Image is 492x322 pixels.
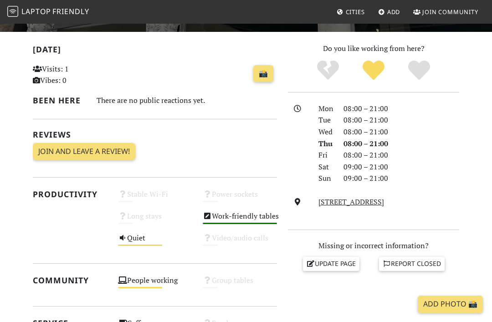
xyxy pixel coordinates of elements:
div: Tue [313,114,338,126]
p: Do you like working from here? [288,43,459,55]
span: Add [387,8,400,16]
div: No [305,59,351,82]
a: Add Photo 📸 [418,296,483,313]
div: 08:00 – 21:00 [338,138,465,150]
a: Join and leave a review! [33,143,135,160]
div: Mon [313,103,338,115]
h2: [DATE] [33,45,277,58]
a: Update page [303,257,359,271]
div: Yes [351,59,396,82]
span: Cities [346,8,365,16]
h2: Reviews [33,130,277,139]
div: People working [113,274,198,296]
a: Report closed [379,257,445,271]
h2: Productivity [33,189,107,199]
div: Group tables [197,274,282,296]
div: 09:00 – 21:00 [338,161,465,173]
span: Laptop [21,6,51,16]
div: Long stays [113,210,198,231]
a: Cities [333,4,369,20]
p: Missing or incorrect information? [288,240,459,252]
a: LaptopFriendly LaptopFriendly [7,4,89,20]
div: Sat [313,161,338,173]
div: 08:00 – 21:00 [338,103,465,115]
a: Join Community [410,4,482,20]
div: Fri [313,149,338,161]
p: Visits: 1 Vibes: 0 [33,63,107,87]
a: 📸 [253,65,273,82]
div: 08:00 – 21:00 [338,149,465,161]
div: 08:00 – 21:00 [338,114,465,126]
a: Add [374,4,404,20]
img: LaptopFriendly [7,6,18,17]
span: Friendly [52,6,89,16]
div: 08:00 – 21:00 [338,126,465,138]
div: Stable Wi-Fi [113,188,198,210]
div: Video/audio calls [197,231,282,253]
div: Power sockets [197,188,282,210]
div: 09:00 – 21:00 [338,173,465,184]
div: Work-friendly tables [197,210,282,231]
div: Thu [313,138,338,150]
div: Sun [313,173,338,184]
div: Quiet [113,231,198,253]
h2: Been here [33,96,86,105]
div: Definitely! [396,59,442,82]
h2: Community [33,276,107,285]
div: There are no public reactions yet. [97,94,277,107]
div: Wed [313,126,338,138]
a: [STREET_ADDRESS] [318,197,384,207]
span: Join Community [422,8,478,16]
